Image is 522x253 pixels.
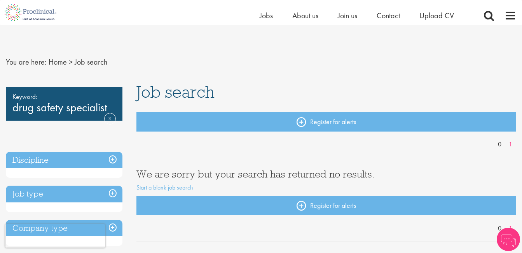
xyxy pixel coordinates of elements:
span: You are here: [6,57,47,67]
a: Register for alerts [136,112,516,132]
a: breadcrumb link [49,57,67,67]
h3: Job type [6,186,122,202]
a: About us [292,11,318,21]
a: 0 [494,140,505,149]
img: Chatbot [497,228,520,251]
a: Remove [104,113,116,135]
iframe: reCAPTCHA [5,224,105,248]
h3: We are sorry but your search has returned no results. [136,169,516,179]
a: 1 [505,140,516,149]
span: > [69,57,73,67]
a: 0 [494,224,505,233]
span: Job search [136,81,215,102]
span: Keyword: [12,91,116,102]
a: Register for alerts [136,196,516,215]
h3: Company type [6,220,122,237]
h3: Discipline [6,152,122,169]
div: drug safety specialist [6,87,122,121]
a: Jobs [260,11,273,21]
a: Start a blank job search [136,183,193,192]
a: 1 [505,224,516,233]
a: Upload CV [419,11,454,21]
a: Contact [377,11,400,21]
span: Job search [75,57,107,67]
a: Join us [338,11,357,21]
